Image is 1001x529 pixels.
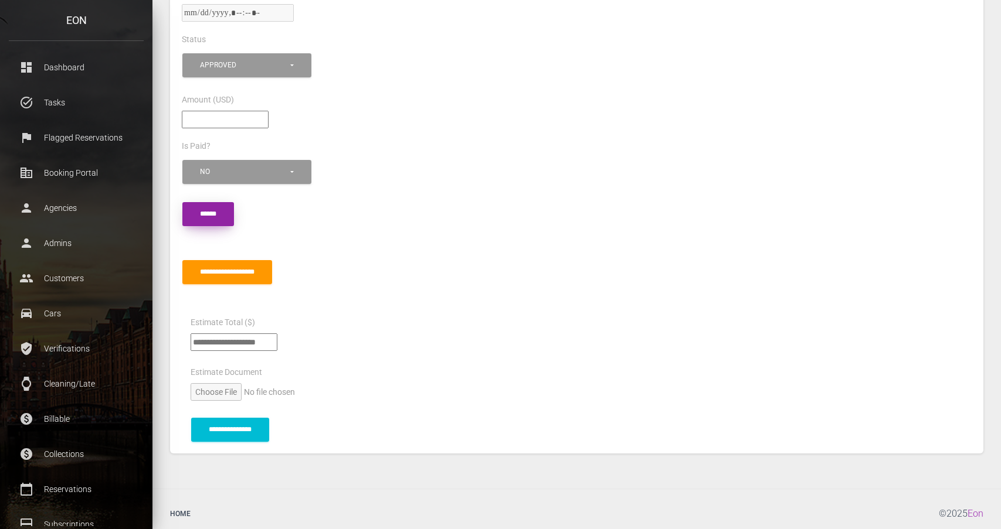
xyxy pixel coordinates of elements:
[9,439,144,469] a: paid Collections
[18,164,135,182] p: Booking Portal
[18,129,135,146] p: Flagged Reservations
[9,299,144,328] a: drive_eta Cars
[18,199,135,217] p: Agencies
[182,34,206,46] label: Status
[182,141,211,152] label: Is Paid?
[18,340,135,357] p: Verifications
[182,53,311,77] button: approved
[18,480,135,498] p: Reservations
[191,367,262,378] label: Estimate Document
[9,193,144,223] a: person Agencies
[200,167,289,177] div: No
[9,158,144,187] a: corporate_fare Booking Portal
[18,59,135,76] p: Dashboard
[18,305,135,322] p: Cars
[9,123,144,152] a: flag Flagged Reservations
[18,234,135,252] p: Admins
[9,228,144,258] a: person Admins
[191,317,255,329] label: Estimate Total ($)
[9,334,144,363] a: verified_user Verifications
[182,94,234,106] label: Amount (USD)
[9,475,144,504] a: calendar_today Reservations
[9,404,144,434] a: paid Billable
[9,88,144,117] a: task_alt Tasks
[182,160,311,184] button: No
[18,375,135,393] p: Cleaning/Late
[9,264,144,293] a: people Customers
[9,369,144,398] a: watch Cleaning/Late
[968,508,983,519] a: Eon
[18,269,135,287] p: Customers
[18,445,135,463] p: Collections
[18,94,135,111] p: Tasks
[18,410,135,428] p: Billable
[200,60,289,70] div: approved
[9,53,144,82] a: dashboard Dashboard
